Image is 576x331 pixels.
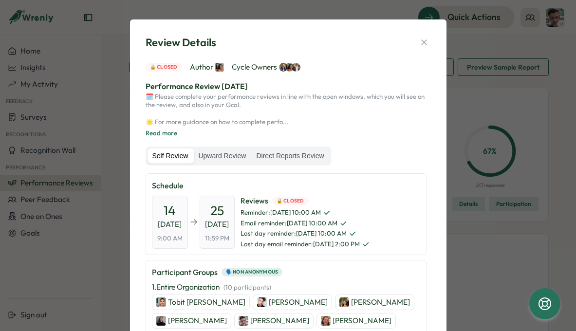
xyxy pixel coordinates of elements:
[292,63,300,72] img: Hannah Saunders
[269,297,328,308] p: [PERSON_NAME]
[190,62,224,73] span: Author
[279,63,288,72] img: Hanna Smith
[152,266,218,278] p: Participant Groups
[158,219,182,230] span: [DATE]
[241,219,370,228] span: Email reminder : [DATE] 10:00 AM
[146,92,431,127] p: 🗓️ Please complete your performance reviews in line with the open windows, which you will see on ...
[257,297,267,307] img: Jay Cowle
[351,297,410,308] p: [PERSON_NAME]
[241,196,370,206] span: Reviews
[156,316,166,326] img: Lucy Skinner
[152,313,231,329] a: Lucy Skinner[PERSON_NAME]
[164,202,176,219] span: 14
[156,297,166,307] img: Tobit Michael
[250,315,309,326] p: [PERSON_NAME]
[146,35,216,50] span: Review Details
[241,208,370,217] span: Reminder : [DATE] 10:00 AM
[285,63,294,72] img: Viveca Riley
[223,283,271,291] span: ( 10 participants )
[157,234,183,243] span: 9:00 AM
[335,294,414,310] a: Estelle Lim[PERSON_NAME]
[339,297,349,307] img: Estelle Lim
[152,180,421,192] p: Schedule
[321,316,331,326] img: Charley Watters
[241,240,370,249] span: Last day email reminder : [DATE] 2:00 PM
[253,294,332,310] a: Jay Cowle[PERSON_NAME]
[316,313,396,329] a: Charley Watters[PERSON_NAME]
[251,148,329,164] label: Direct Reports Review
[234,313,314,329] a: Chris Forlano[PERSON_NAME]
[148,148,193,164] label: Self Review
[150,63,178,71] span: 🔒 Closed
[152,294,250,310] a: Tobit MichaelTobit [PERSON_NAME]
[168,315,227,326] p: [PERSON_NAME]
[168,297,245,308] p: Tobit [PERSON_NAME]
[146,80,431,92] p: Performance Review [DATE]
[277,197,304,205] span: 🔒 Closed
[205,219,229,230] span: [DATE]
[226,268,279,276] span: 🗣️ Non Anonymous
[193,148,251,164] label: Upward Review
[333,315,391,326] p: [PERSON_NAME]
[232,62,300,73] span: Cycle Owners
[239,316,248,326] img: Chris Forlano
[205,234,229,243] span: 11:59 PM
[146,129,177,138] button: Read more
[241,229,370,238] span: Last day reminder : [DATE] 10:00 AM
[152,282,271,293] p: 1 . Entire Organization
[215,63,224,72] img: Viveca Riley
[210,202,224,219] span: 25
